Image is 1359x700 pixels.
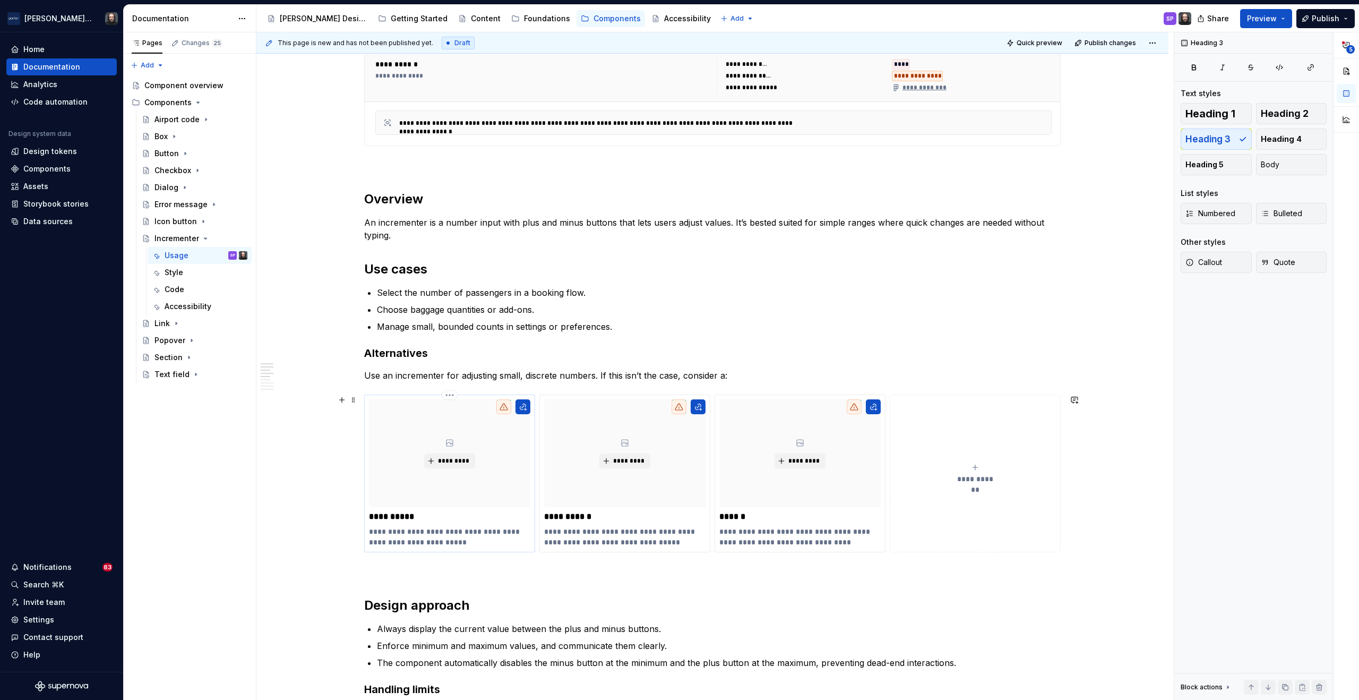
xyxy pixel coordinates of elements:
[1261,134,1302,144] span: Heading 4
[1003,36,1067,50] button: Quick preview
[144,97,192,108] div: Components
[165,284,184,295] div: Code
[23,79,57,90] div: Analytics
[23,597,65,608] div: Invite team
[165,267,183,278] div: Style
[148,281,252,298] a: Code
[364,682,1061,697] h3: Handling limits
[148,298,252,315] a: Accessibility
[154,216,197,227] div: Icon button
[1181,203,1252,224] button: Numbered
[1261,257,1295,268] span: Quote
[524,13,570,24] div: Foundations
[137,128,252,145] a: Box
[454,10,505,27] a: Content
[6,93,117,110] a: Code automation
[154,148,179,159] div: Button
[132,13,233,24] div: Documentation
[6,646,117,663] button: Help
[1192,9,1236,28] button: Share
[165,301,211,312] div: Accessibility
[1181,188,1218,199] div: List styles
[6,559,117,576] button: Notifications83
[1247,13,1277,24] span: Preview
[137,332,252,349] a: Popover
[1181,683,1223,692] div: Block actions
[148,264,252,281] a: Style
[730,14,744,23] span: Add
[35,681,88,692] svg: Supernova Logo
[212,39,222,47] span: 25
[137,162,252,179] a: Checkbox
[6,143,117,160] a: Design tokens
[154,182,178,193] div: Dialog
[1256,103,1327,124] button: Heading 2
[471,13,501,24] div: Content
[1181,154,1252,175] button: Heading 5
[364,191,1061,208] h2: Overview
[137,196,252,213] a: Error message
[154,352,183,363] div: Section
[23,632,83,643] div: Contact support
[23,181,48,192] div: Assets
[6,594,117,611] a: Invite team
[6,213,117,230] a: Data sources
[154,165,191,176] div: Checkbox
[1181,680,1232,695] div: Block actions
[154,233,199,244] div: Incrementer
[137,366,252,383] a: Text field
[23,216,73,227] div: Data sources
[102,563,113,571] span: 83
[1207,13,1229,24] span: Share
[377,303,1061,316] p: Choose baggage quantities or add-ons.
[263,8,715,29] div: Page tree
[137,145,252,162] a: Button
[137,111,252,128] a: Airport code
[717,11,757,26] button: Add
[23,62,80,72] div: Documentation
[141,61,154,70] span: Add
[23,579,64,590] div: Search ⌘K
[23,146,77,157] div: Design tokens
[364,597,1061,614] h2: Design approach
[1312,13,1339,24] span: Publish
[1261,159,1279,170] span: Body
[1181,252,1252,273] button: Callout
[23,650,40,660] div: Help
[154,199,208,210] div: Error message
[1256,252,1327,273] button: Quote
[1185,208,1235,219] span: Numbered
[1181,103,1252,124] button: Heading 1
[148,247,252,264] a: UsageSPTeunis Vorsteveld
[23,614,54,625] div: Settings
[23,44,45,55] div: Home
[391,13,448,24] div: Getting Started
[23,199,89,209] div: Storybook stories
[137,315,252,332] a: Link
[6,629,117,646] button: Contact support
[1071,36,1141,50] button: Publish changes
[1085,39,1136,47] span: Publish changes
[364,346,1061,361] h3: Alternatives
[1017,39,1062,47] span: Quick preview
[127,58,167,73] button: Add
[105,12,118,25] img: Teunis Vorsteveld
[7,12,20,25] img: f0306bc8-3074-41fb-b11c-7d2e8671d5eb.png
[364,216,1061,242] p: An incrementer is a number input with plus and minus buttons that lets users adjust values. It’s ...
[377,656,1061,669] p: The component automatically disables the minus button at the minimum and the plus button at the m...
[1261,108,1309,119] span: Heading 2
[137,349,252,366] a: Section
[647,10,715,27] a: Accessibility
[577,10,645,27] a: Components
[1261,208,1302,219] span: Bulleted
[6,41,117,58] a: Home
[1181,88,1221,99] div: Text styles
[137,230,252,247] a: Incrementer
[280,13,367,24] div: [PERSON_NAME] Design
[374,10,452,27] a: Getting Started
[239,251,247,260] img: Teunis Vorsteveld
[377,320,1061,333] p: Manage small, bounded counts in settings or preferences.
[154,369,190,380] div: Text field
[1346,45,1355,54] span: 5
